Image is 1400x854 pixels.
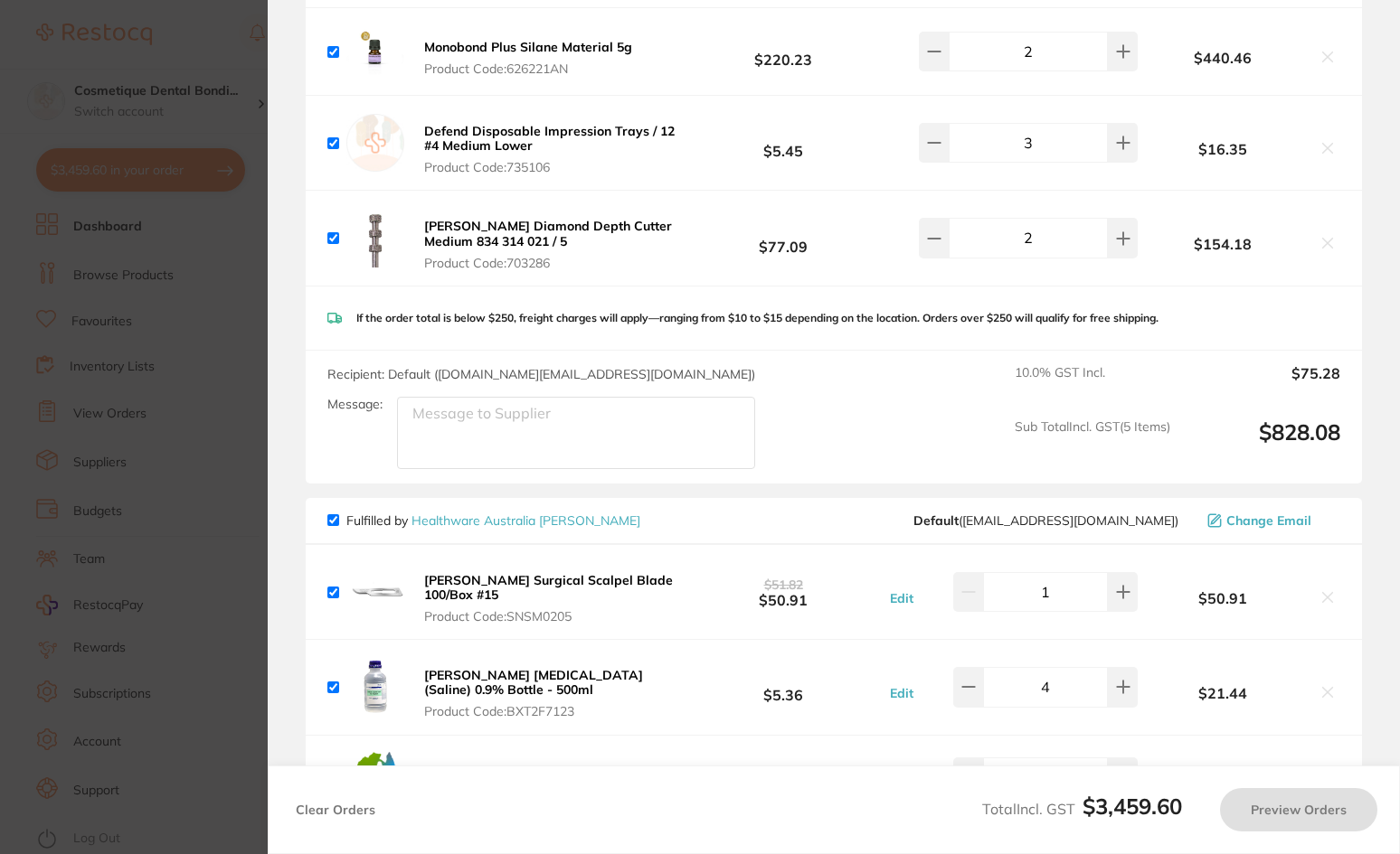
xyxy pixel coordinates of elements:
img: a2Nna3F0MQ [346,658,404,716]
p: Message from Restocq, sent 30m ago [79,317,321,333]
img: dG9vdWVnNw [346,750,404,806]
b: $50.91 [1138,590,1308,606]
b: $220.23 [682,35,884,69]
b: $154.18 [1138,236,1308,252]
img: M2JwczdwOQ [346,571,404,612]
div: We’re committed to ensuring a smooth transition for you! Our team is standing by to help you with... [79,190,321,278]
b: [PERSON_NAME] Diamond Depth Cutter Medium 834 314 021 / 5 [424,218,672,249]
b: Monobond Plus Silane Material 5g [424,39,632,55]
b: $16.35 [1138,141,1308,157]
button: [PERSON_NAME] Diamond Depth Cutter Medium 834 314 021 / 5 Product Code:703286 [419,218,682,270]
span: Total Incl. GST [982,800,1182,818]
img: ODN4M20zcA [346,23,404,80]
output: $75.28 [1185,365,1340,405]
b: $440.46 [1138,50,1308,66]
button: [PERSON_NAME] [MEDICAL_DATA] (Saline) 0.9% Bottle - 500ml Product Code:BXT2F7123 [419,667,682,719]
div: Hi Cosmetique, Starting [DATE], we’re making some updates to our product offerings on the Restocq... [79,39,321,181]
button: Defend Disposable Impression Trays / 12 #4 Medium Lower Product Code:735106 [419,123,682,175]
span: Sub Total Incl. GST ( 5 Items) [1015,419,1170,469]
output: $828.08 [1185,419,1340,469]
div: Simply reply to this message and we’ll be in touch to guide you through these next steps. We are ... [79,287,321,394]
span: 10.0 % GST Incl. [1015,365,1170,405]
b: $3,459.60 [1083,793,1182,820]
span: Product Code: BXT2F7123 [424,704,676,718]
span: $51.82 [764,577,803,593]
b: [PERSON_NAME] [MEDICAL_DATA] (Saline) 0.9% Bottle - 500ml [424,667,643,698]
p: Fulfilled by [346,513,640,528]
b: [PERSON_NAME] Surgical Scalpel Blade 100/Box #15 [424,572,673,603]
span: Recipient: Default ( [DOMAIN_NAME][EMAIL_ADDRESS][DOMAIN_NAME] ) [327,366,755,382]
span: Change Email [1226,513,1311,528]
b: $5.45 [682,127,884,160]
button: [PERSON_NAME] Surgical Scalpel Blade 100/Box #15 Product Code:SNSM0205 [419,572,682,624]
button: Clear Orders [290,788,381,831]
b: $21.44 [1138,685,1308,701]
img: Profile image for Restocq [41,43,70,72]
b: Default [913,512,959,529]
button: Monobond Plus Silane Material 5g Product Code:626221AN [419,39,638,77]
span: info@healthwareaustralia.com.au [913,513,1178,528]
span: Product Code: 703286 [424,256,676,270]
b: $17.18 [682,761,884,794]
button: Edit [884,590,919,606]
b: $77.09 [682,221,884,255]
button: Preview Orders [1220,788,1377,831]
div: message notification from Restocq, 30m ago. Hi Cosmetique, Starting 11 August, we’re making some ... [27,27,335,345]
button: Edit [884,685,919,701]
img: cXg0cGZyYg [346,210,404,267]
label: Message: [327,397,383,412]
span: Product Code: 626221AN [424,61,632,76]
img: empty.jpg [346,114,404,172]
div: Message content [79,39,321,310]
b: $5.36 [682,671,884,704]
b: Defend Disposable Impression Trays / 12 #4 Medium Lower [424,123,675,154]
b: $50.91 [682,576,884,609]
span: Product Code: 735106 [424,160,676,174]
a: Healthware Australia [PERSON_NAME] [411,512,640,529]
span: Product Code: SNSM0205 [424,609,676,624]
p: If the order total is below $250, freight charges will apply—ranging from $10 to $15 depending on... [356,312,1159,324]
button: Change Email [1202,512,1340,529]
